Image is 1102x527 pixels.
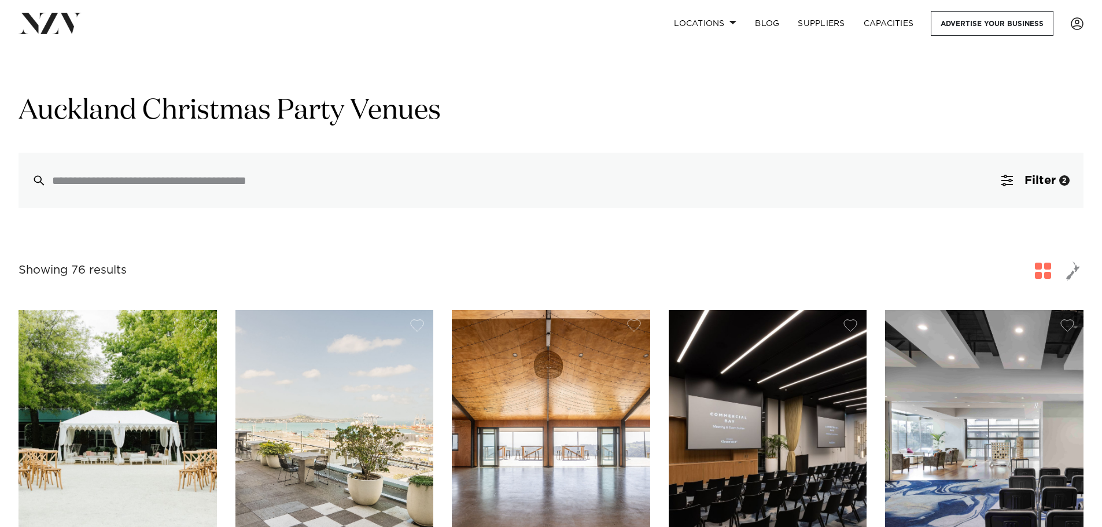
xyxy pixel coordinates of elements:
[1059,175,1070,186] div: 2
[19,13,82,34] img: nzv-logo.png
[987,153,1083,208] button: Filter2
[788,11,854,36] a: SUPPLIERS
[854,11,923,36] a: Capacities
[19,93,1083,130] h1: Auckland Christmas Party Venues
[746,11,788,36] a: BLOG
[931,11,1053,36] a: Advertise your business
[1024,175,1056,186] span: Filter
[665,11,746,36] a: Locations
[19,261,127,279] div: Showing 76 results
